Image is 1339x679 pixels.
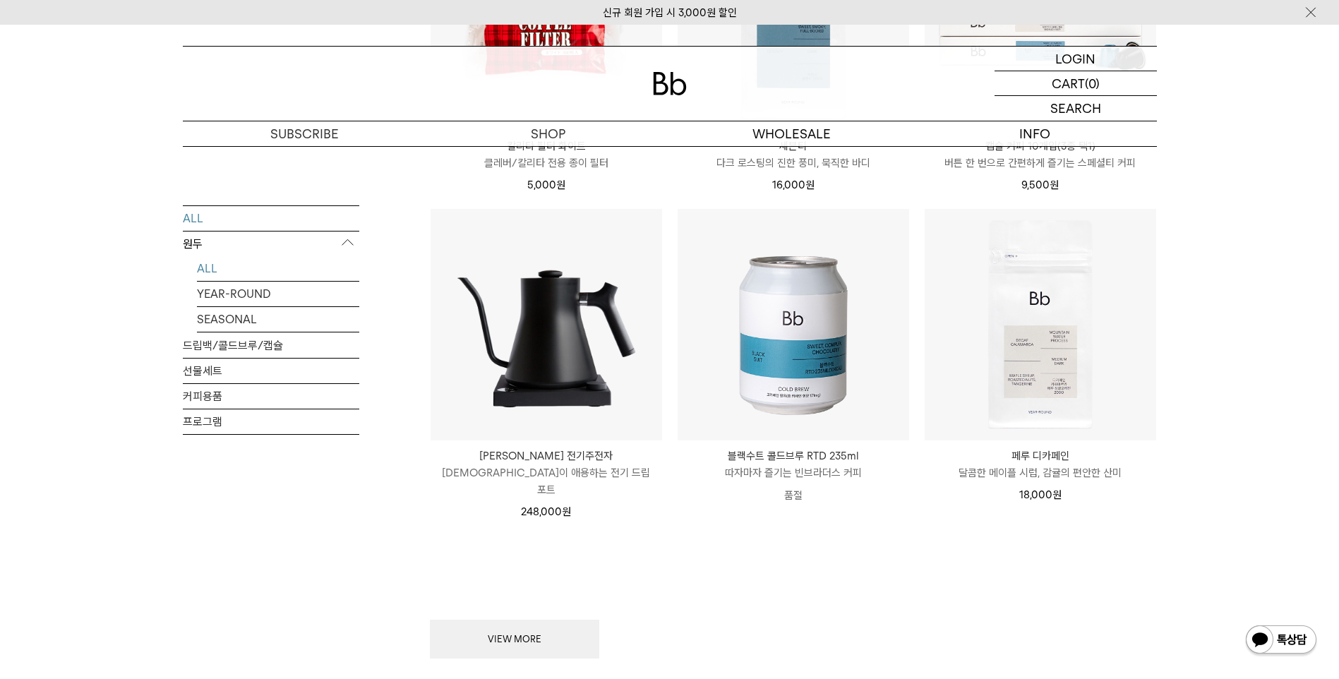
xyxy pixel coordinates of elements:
[183,332,359,357] a: 드립백/콜드브루/캡슐
[197,306,359,331] a: SEASONAL
[1019,488,1062,501] span: 18,000
[183,358,359,383] a: 선물세트
[430,620,599,659] button: VIEW MORE
[772,179,815,191] span: 16,000
[431,138,662,172] a: 칼리타 필터 화이트 클레버/칼리타 전용 종이 필터
[1050,96,1101,121] p: SEARCH
[183,205,359,230] a: ALL
[197,281,359,306] a: YEAR-ROUND
[556,179,565,191] span: 원
[521,505,571,518] span: 248,000
[805,179,815,191] span: 원
[678,209,909,440] img: 블랙수트 콜드브루 RTD 235ml
[1055,47,1095,71] p: LOGIN
[925,155,1156,172] p: 버튼 한 번으로 간편하게 즐기는 스페셜티 커피
[527,179,565,191] span: 5,000
[183,383,359,408] a: 커피용품
[995,71,1157,96] a: CART (0)
[603,6,737,19] a: 신규 회원 가입 시 3,000원 할인
[183,121,426,146] a: SUBSCRIBE
[678,155,909,172] p: 다크 로스팅의 진한 풍미, 묵직한 바디
[431,464,662,498] p: [DEMOGRAPHIC_DATA]이 애용하는 전기 드립 포트
[431,209,662,440] img: 펠로우 스태그 전기주전자
[678,138,909,172] a: 세븐티 다크 로스팅의 진한 풍미, 묵직한 바디
[925,447,1156,464] p: 페루 디카페인
[431,155,662,172] p: 클레버/칼리타 전용 종이 필터
[1052,488,1062,501] span: 원
[1050,179,1059,191] span: 원
[995,47,1157,71] a: LOGIN
[925,464,1156,481] p: 달콤한 메이플 시럽, 감귤의 편안한 산미
[197,256,359,280] a: ALL
[925,209,1156,440] img: 페루 디카페인
[925,447,1156,481] a: 페루 디카페인 달콤한 메이플 시럽, 감귤의 편안한 산미
[1021,179,1059,191] span: 9,500
[925,138,1156,172] a: 캡슐 커피 10개입(3종 택1) 버튼 한 번으로 간편하게 즐기는 스페셜티 커피
[678,464,909,481] p: 따자마자 즐기는 빈브라더스 커피
[678,447,909,464] p: 블랙수트 콜드브루 RTD 235ml
[678,481,909,510] p: 품절
[183,409,359,433] a: 프로그램
[653,72,687,95] img: 로고
[183,231,359,256] p: 원두
[1244,624,1318,658] img: 카카오톡 채널 1:1 채팅 버튼
[426,121,670,146] a: SHOP
[562,505,571,518] span: 원
[431,447,662,464] p: [PERSON_NAME] 전기주전자
[431,447,662,498] a: [PERSON_NAME] 전기주전자 [DEMOGRAPHIC_DATA]이 애용하는 전기 드립 포트
[1085,71,1100,95] p: (0)
[1052,71,1085,95] p: CART
[913,121,1157,146] p: INFO
[678,447,909,481] a: 블랙수트 콜드브루 RTD 235ml 따자마자 즐기는 빈브라더스 커피
[670,121,913,146] p: WHOLESALE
